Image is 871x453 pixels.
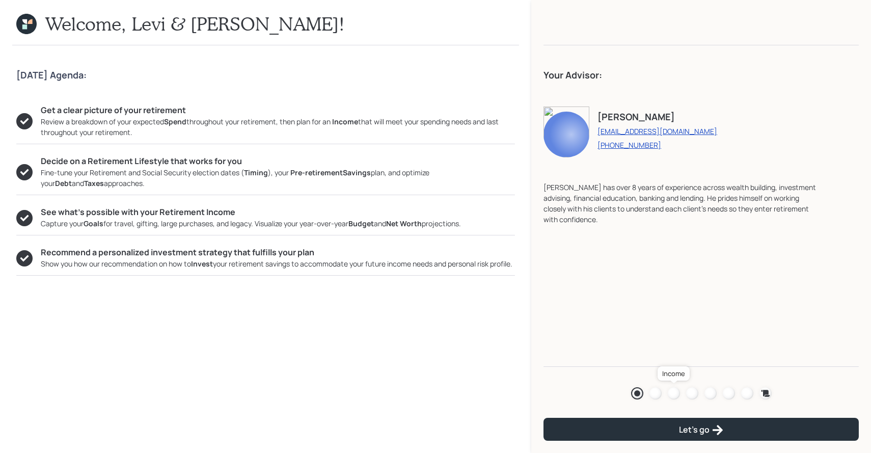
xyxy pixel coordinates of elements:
[55,178,72,188] b: Debt
[164,117,186,126] b: Spend
[16,70,515,81] h4: [DATE] Agenda:
[543,70,859,81] h4: Your Advisor:
[543,182,818,225] div: [PERSON_NAME] has over 8 years of experience across wealth building, investment advising, financi...
[543,106,589,157] img: james-distasi-headshot.png
[244,168,268,177] b: Timing
[41,258,512,269] div: Show you how our recommendation on how to your retirement savings to accommodate your future inco...
[84,219,103,228] b: Goals
[386,219,422,228] b: Net Worth
[41,116,515,138] div: Review a breakdown of your expected throughout your retirement, then plan for an that will meet y...
[45,13,345,35] h1: Welcome, Levi & [PERSON_NAME]!
[41,248,512,257] h5: Recommend a personalized investment strategy that fulfills your plan
[332,117,358,126] b: Income
[348,219,374,228] b: Budget
[41,207,461,217] h5: See what’s possible with your Retirement Income
[597,126,717,136] a: [EMAIL_ADDRESS][DOMAIN_NAME]
[41,105,515,115] h5: Get a clear picture of your retirement
[41,167,515,189] div: Fine-tune your Retirement and Social Security election dates ( ), your plan, and optimize your an...
[679,424,724,436] div: Let's go
[543,418,859,441] button: Let's go
[290,168,343,177] b: Pre-retirement
[84,178,104,188] b: Taxes
[191,259,213,269] b: Invest
[41,156,515,166] h5: Decide on a Retirement Lifestyle that works for you
[343,168,371,177] b: Savings
[41,218,461,229] div: Capture your for travel, gifting, large purchases, and legacy. Visualize your year-over-year and ...
[597,140,717,150] a: [PHONE_NUMBER]
[597,112,717,123] h4: [PERSON_NAME]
